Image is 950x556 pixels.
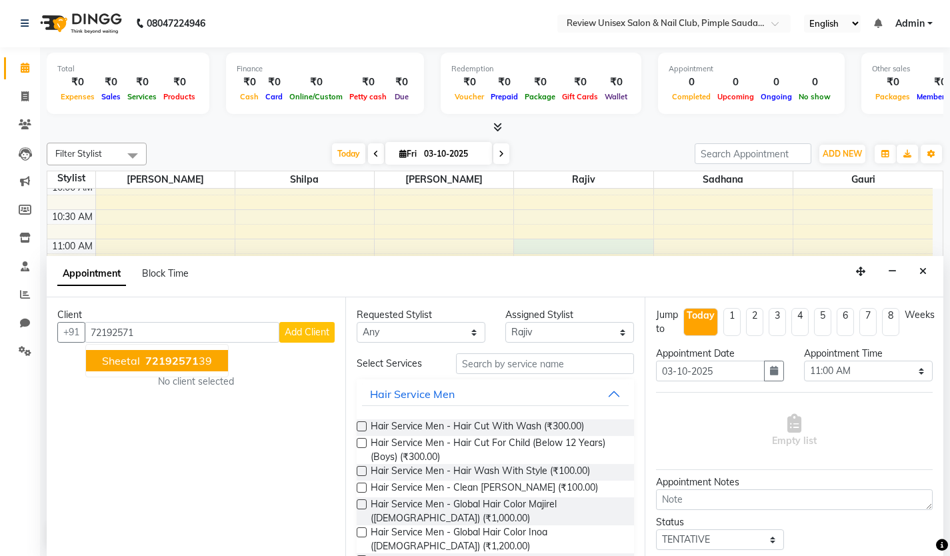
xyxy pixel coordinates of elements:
[147,5,205,42] b: 08047224946
[160,75,199,90] div: ₹0
[346,75,390,90] div: ₹0
[371,464,590,481] span: Hair Service Men - Hair Wash With Style (₹100.00)
[346,92,390,101] span: Petty cash
[559,92,601,101] span: Gift Cards
[656,515,785,529] div: Status
[895,17,925,31] span: Admin
[85,322,279,343] input: Search by Name/Mobile/Email/Code
[160,92,199,101] span: Products
[286,92,346,101] span: Online/Custom
[872,92,913,101] span: Packages
[34,5,125,42] img: logo
[823,149,862,159] span: ADD NEW
[362,382,628,406] button: Hair Service Men
[656,361,765,381] input: yyyy-mm-dd
[371,497,623,525] span: Hair Service Men - Global Hair Color Majirel ([DEMOGRAPHIC_DATA]) (₹1,000.00)
[286,75,346,90] div: ₹0
[98,92,124,101] span: Sales
[814,308,831,336] li: 5
[656,475,933,489] div: Appointment Notes
[390,75,413,90] div: ₹0
[332,143,365,164] span: Today
[819,145,865,163] button: ADD NEW
[451,75,487,90] div: ₹0
[357,308,485,322] div: Requested Stylist
[237,63,413,75] div: Finance
[456,353,634,374] input: Search by service name
[521,92,559,101] span: Package
[124,92,160,101] span: Services
[905,308,935,322] div: Weeks
[262,92,286,101] span: Card
[714,75,757,90] div: 0
[57,262,126,286] span: Appointment
[391,92,412,101] span: Due
[371,481,598,497] span: Hair Service Men - Clean [PERSON_NAME] (₹100.00)
[124,75,160,90] div: ₹0
[262,75,286,90] div: ₹0
[669,92,714,101] span: Completed
[237,92,262,101] span: Cash
[795,92,834,101] span: No show
[746,308,763,336] li: 2
[695,143,811,164] input: Search Appointment
[98,75,124,90] div: ₹0
[49,239,95,253] div: 11:00 AM
[89,375,303,389] div: No client selected
[235,171,374,188] span: Shilpa
[669,63,834,75] div: Appointment
[656,308,678,336] div: Jump to
[47,171,95,185] div: Stylist
[451,63,631,75] div: Redemption
[371,419,584,436] span: Hair Service Men - Hair Cut With Wash (₹300.00)
[714,92,757,101] span: Upcoming
[371,436,623,464] span: Hair Service Men - Hair Cut For Child (Below 12 Years) (Boys) (₹300.00)
[601,75,631,90] div: ₹0
[145,354,199,367] span: 72192571
[654,171,793,188] span: Sadhana
[487,92,521,101] span: Prepaid
[913,261,933,282] button: Close
[49,210,95,224] div: 10:30 AM
[505,308,634,322] div: Assigned Stylist
[102,354,140,367] span: Sheetal
[237,75,262,90] div: ₹0
[872,75,913,90] div: ₹0
[57,92,98,101] span: Expenses
[142,267,189,279] span: Block Time
[451,92,487,101] span: Voucher
[882,308,899,336] li: 8
[514,171,653,188] span: Rajiv
[285,326,329,338] span: Add Client
[57,308,335,322] div: Client
[791,308,809,336] li: 4
[487,75,521,90] div: ₹0
[396,149,420,159] span: Fri
[795,75,834,90] div: 0
[772,414,817,448] span: Empty list
[793,171,933,188] span: Gauri
[757,92,795,101] span: Ongoing
[559,75,601,90] div: ₹0
[521,75,559,90] div: ₹0
[279,322,335,343] button: Add Client
[371,525,623,553] span: Hair Service Men - Global Hair Color Inoa ([DEMOGRAPHIC_DATA]) (₹1,200.00)
[143,354,212,367] ngb-highlight: 39
[601,92,631,101] span: Wallet
[669,75,714,90] div: 0
[837,308,854,336] li: 6
[370,386,455,402] div: Hair Service Men
[687,309,715,323] div: Today
[55,148,102,159] span: Filter Stylist
[859,308,877,336] li: 7
[57,322,85,343] button: +91
[804,347,933,361] div: Appointment Time
[656,347,785,361] div: Appointment Date
[96,171,235,188] span: [PERSON_NAME]
[57,63,199,75] div: Total
[420,144,487,164] input: 2025-10-03
[347,357,445,371] div: Select Services
[723,308,741,336] li: 1
[769,308,786,336] li: 3
[57,75,98,90] div: ₹0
